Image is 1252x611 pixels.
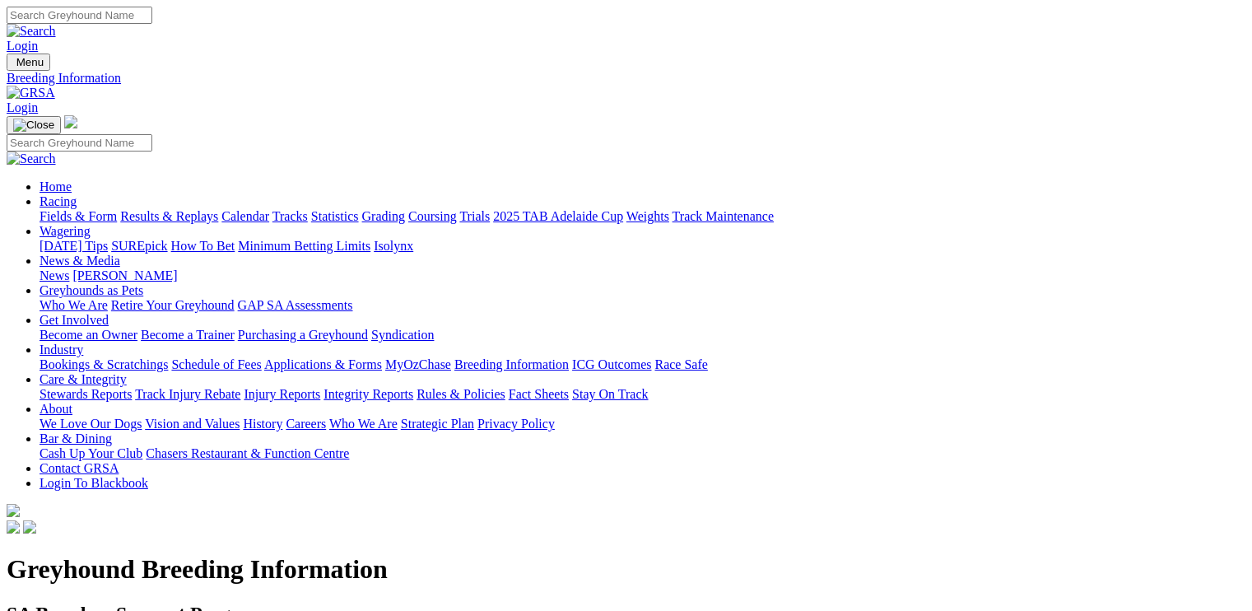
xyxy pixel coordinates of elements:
[40,417,142,431] a: We Love Our Dogs
[135,387,240,401] a: Track Injury Rebate
[40,343,83,357] a: Industry
[221,209,269,223] a: Calendar
[654,357,707,371] a: Race Safe
[40,357,1245,372] div: Industry
[40,268,69,282] a: News
[7,54,50,71] button: Toggle navigation
[493,209,623,223] a: 2025 TAB Adelaide Cup
[40,372,127,386] a: Care & Integrity
[7,100,38,114] a: Login
[323,387,413,401] a: Integrity Reports
[7,504,20,517] img: logo-grsa-white.png
[417,387,505,401] a: Rules & Policies
[244,387,320,401] a: Injury Reports
[40,328,1245,343] div: Get Involved
[171,239,235,253] a: How To Bet
[7,554,1245,585] h1: Greyhound Breeding Information
[385,357,451,371] a: MyOzChase
[40,431,112,445] a: Bar & Dining
[40,194,77,208] a: Racing
[238,328,368,342] a: Purchasing a Greyhound
[40,283,143,297] a: Greyhounds as Pets
[238,239,370,253] a: Minimum Betting Limits
[40,180,72,194] a: Home
[626,209,669,223] a: Weights
[40,387,132,401] a: Stewards Reports
[7,86,55,100] img: GRSA
[572,357,651,371] a: ICG Outcomes
[40,387,1245,402] div: Care & Integrity
[7,116,61,134] button: Toggle navigation
[408,209,457,223] a: Coursing
[7,39,38,53] a: Login
[362,209,405,223] a: Grading
[40,239,1245,254] div: Wagering
[40,254,120,268] a: News & Media
[371,328,434,342] a: Syndication
[243,417,282,431] a: History
[264,357,382,371] a: Applications & Forms
[40,268,1245,283] div: News & Media
[7,152,56,166] img: Search
[272,209,308,223] a: Tracks
[673,209,774,223] a: Track Maintenance
[40,298,108,312] a: Who We Are
[23,520,36,534] img: twitter.svg
[40,224,91,238] a: Wagering
[311,209,359,223] a: Statistics
[477,417,555,431] a: Privacy Policy
[40,402,72,416] a: About
[40,209,117,223] a: Fields & Form
[40,357,168,371] a: Bookings & Scratchings
[141,328,235,342] a: Become a Trainer
[40,239,108,253] a: [DATE] Tips
[459,209,490,223] a: Trials
[40,298,1245,313] div: Greyhounds as Pets
[40,446,142,460] a: Cash Up Your Club
[40,446,1245,461] div: Bar & Dining
[401,417,474,431] a: Strategic Plan
[40,461,119,475] a: Contact GRSA
[454,357,569,371] a: Breeding Information
[40,313,109,327] a: Get Involved
[146,446,349,460] a: Chasers Restaurant & Function Centre
[145,417,240,431] a: Vision and Values
[13,119,54,132] img: Close
[40,476,148,490] a: Login To Blackbook
[7,134,152,152] input: Search
[111,239,167,253] a: SUREpick
[120,209,218,223] a: Results & Replays
[171,357,261,371] a: Schedule of Fees
[72,268,177,282] a: [PERSON_NAME]
[40,417,1245,431] div: About
[238,298,353,312] a: GAP SA Assessments
[7,7,152,24] input: Search
[111,298,235,312] a: Retire Your Greyhound
[7,71,1245,86] a: Breeding Information
[286,417,326,431] a: Careers
[16,56,44,68] span: Menu
[374,239,413,253] a: Isolynx
[7,24,56,39] img: Search
[572,387,648,401] a: Stay On Track
[40,328,137,342] a: Become an Owner
[329,417,398,431] a: Who We Are
[64,115,77,128] img: logo-grsa-white.png
[40,209,1245,224] div: Racing
[7,520,20,534] img: facebook.svg
[509,387,569,401] a: Fact Sheets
